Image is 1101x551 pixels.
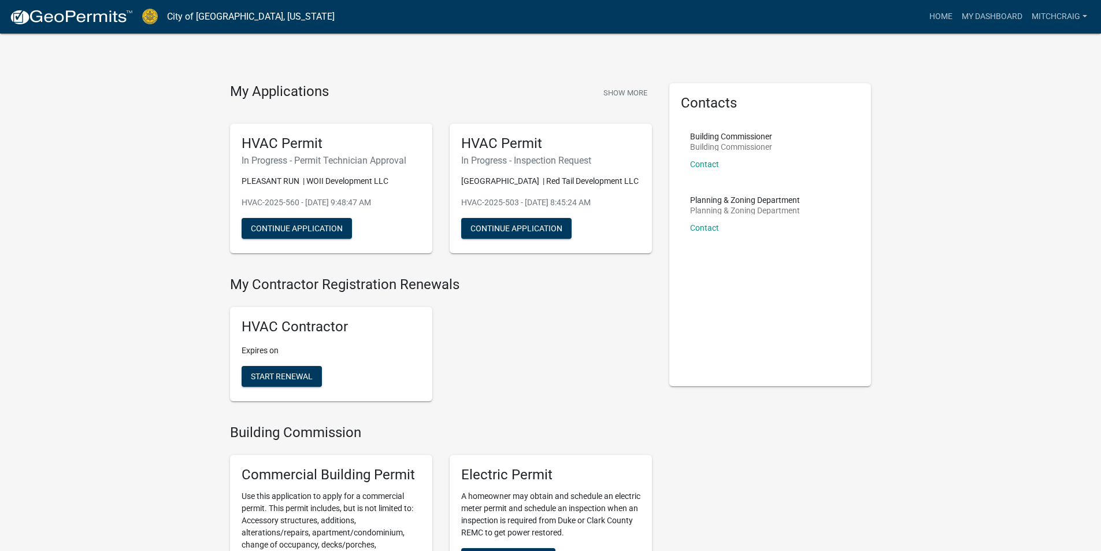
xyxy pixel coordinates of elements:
h5: HVAC Permit [242,135,421,152]
h5: Commercial Building Permit [242,467,421,483]
a: Contact [690,223,719,232]
h4: My Contractor Registration Renewals [230,276,652,293]
wm-registration-list-section: My Contractor Registration Renewals [230,276,652,411]
p: HVAC-2025-503 - [DATE] 8:45:24 AM [461,197,640,209]
p: Expires on [242,345,421,357]
h6: In Progress - Permit Technician Approval [242,155,421,166]
button: Start Renewal [242,366,322,387]
h5: HVAC Permit [461,135,640,152]
p: A homeowner may obtain and schedule an electric meter permit and schedule an inspection when an i... [461,490,640,539]
p: Building Commissioner [690,143,772,151]
img: City of Jeffersonville, Indiana [142,9,158,24]
h5: Contacts [681,95,860,112]
button: Continue Application [461,218,572,239]
a: mitchcraig [1027,6,1092,28]
span: Start Renewal [251,372,313,381]
p: [GEOGRAPHIC_DATA] | Red Tail Development LLC [461,175,640,187]
p: Planning & Zoning Department [690,196,800,204]
p: PLEASANT RUN | WOII Development LLC [242,175,421,187]
h5: Electric Permit [461,467,640,483]
p: Building Commissioner [690,132,772,140]
button: Show More [599,83,652,102]
a: Contact [690,160,719,169]
a: My Dashboard [957,6,1027,28]
p: Planning & Zoning Department [690,206,800,215]
h6: In Progress - Inspection Request [461,155,640,166]
a: Home [925,6,957,28]
h5: HVAC Contractor [242,319,421,335]
a: City of [GEOGRAPHIC_DATA], [US_STATE] [167,7,335,27]
p: HVAC-2025-560 - [DATE] 9:48:47 AM [242,197,421,209]
button: Continue Application [242,218,352,239]
h4: Building Commission [230,424,652,441]
h4: My Applications [230,83,329,101]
